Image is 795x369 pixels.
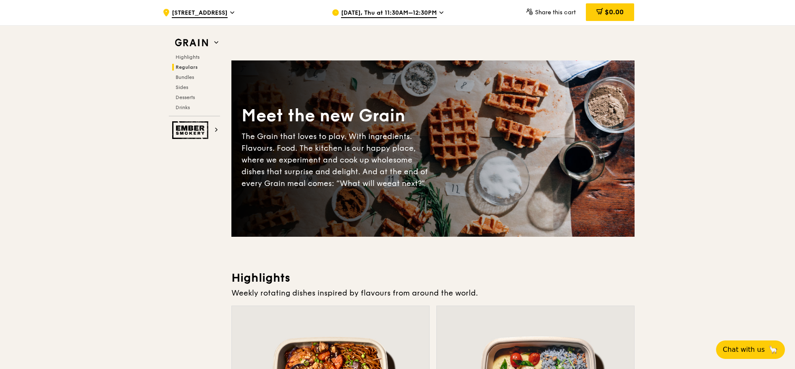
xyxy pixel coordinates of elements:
[176,54,199,60] span: Highlights
[387,179,425,188] span: eat next?”
[176,64,198,70] span: Regulars
[172,9,228,18] span: [STREET_ADDRESS]
[176,94,195,100] span: Desserts
[716,340,785,359] button: Chat with us🦙
[176,84,188,90] span: Sides
[241,105,433,127] div: Meet the new Grain
[172,121,211,139] img: Ember Smokery web logo
[172,35,211,50] img: Grain web logo
[723,345,765,355] span: Chat with us
[231,270,635,285] h3: Highlights
[241,131,433,189] div: The Grain that loves to play. With ingredients. Flavours. Food. The kitchen is our happy place, w...
[176,74,194,80] span: Bundles
[605,8,624,16] span: $0.00
[768,345,778,355] span: 🦙
[176,105,190,110] span: Drinks
[535,9,576,16] span: Share this cart
[341,9,437,18] span: [DATE], Thu at 11:30AM–12:30PM
[231,287,635,299] div: Weekly rotating dishes inspired by flavours from around the world.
